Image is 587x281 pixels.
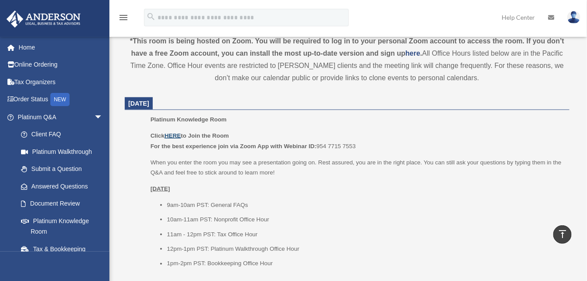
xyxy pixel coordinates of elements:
strong: *This room is being hosted on Zoom. You will be required to log in to your personal Zoom account ... [130,37,564,57]
i: menu [118,12,129,23]
span: [DATE] [128,100,149,107]
li: 1pm-2pm PST: Bookkeeping Office Hour [167,259,563,269]
a: Document Review [12,195,116,213]
a: here [405,50,420,57]
p: When you enter the room you may see a presentation going on. Rest assured, you are in the right p... [151,157,563,178]
b: For the best experience join via Zoom App with Webinar ID: [151,143,316,149]
a: Platinum Walkthrough [12,143,116,160]
a: Order StatusNEW [6,91,116,109]
strong: . [420,50,422,57]
a: Tax Organizers [6,73,116,91]
a: Client FAQ [12,126,116,143]
p: 954 7715 7553 [151,131,563,151]
a: Platinum Q&Aarrow_drop_down [6,108,116,126]
a: vertical_align_top [553,225,572,244]
div: All Office Hours listed below are in the Pacific Time Zone. Office Hour events are restricted to ... [125,35,569,84]
span: arrow_drop_down [94,108,112,126]
li: 9am-10am PST: General FAQs [167,200,563,210]
li: 12pm-1pm PST: Platinum Walkthrough Office Hour [167,244,563,254]
a: menu [118,15,129,23]
a: Answered Questions [12,178,116,195]
a: Platinum Knowledge Room [12,212,112,240]
a: Submit a Question [12,160,116,178]
i: search [146,12,156,21]
li: 10am-11am PST: Nonprofit Office Hour [167,214,563,225]
a: Home [6,39,116,56]
li: 11am - 12pm PST: Tax Office Hour [167,229,563,240]
a: Online Ordering [6,56,116,74]
i: vertical_align_top [557,229,568,239]
img: Anderson Advisors Platinum Portal [4,11,83,28]
span: Platinum Knowledge Room [151,116,227,123]
a: HERE [165,132,181,139]
a: Tax & Bookkeeping Packages [12,240,116,268]
u: [DATE] [151,185,170,192]
img: User Pic [567,11,580,24]
b: Click to Join the Room [151,132,229,139]
div: NEW [50,93,70,106]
